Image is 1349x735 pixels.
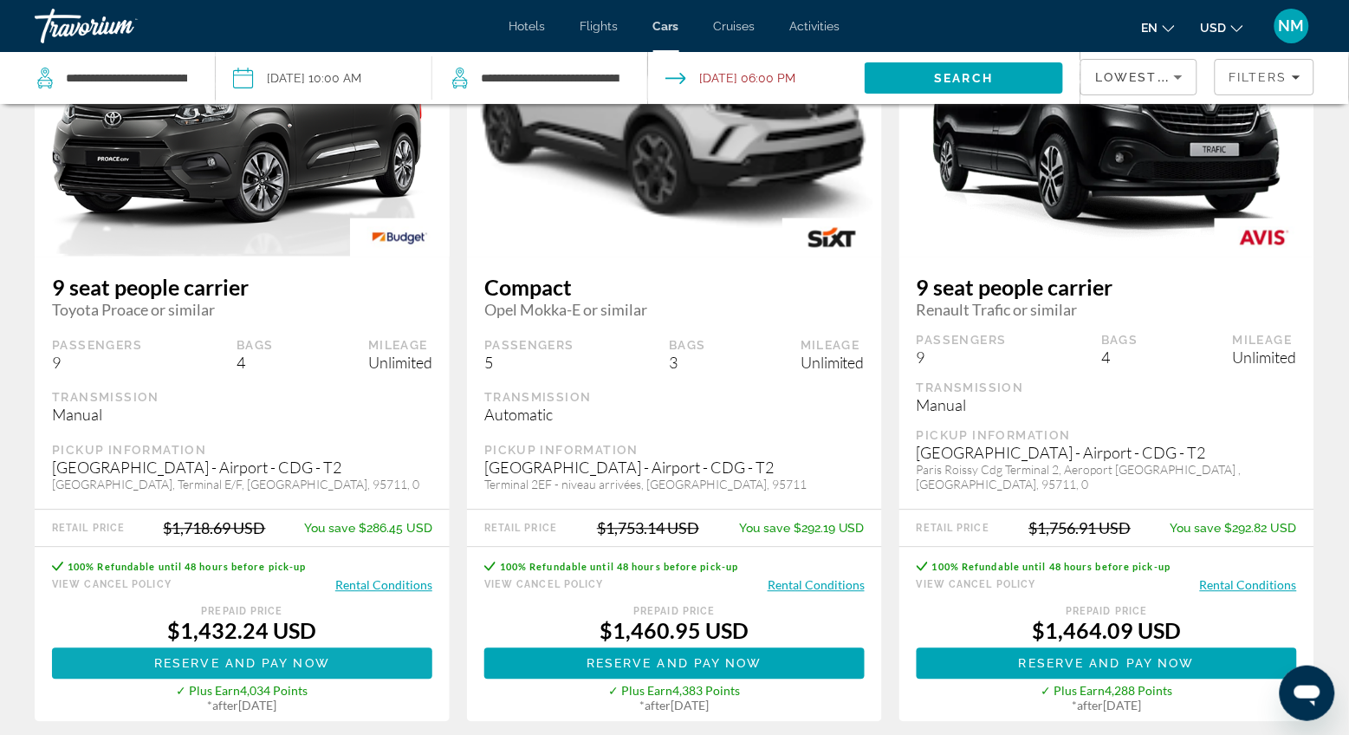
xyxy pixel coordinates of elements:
[1101,333,1138,348] div: Bags
[714,19,756,33] a: Cruises
[213,699,239,713] span: after
[917,618,1297,644] div: $1,464.09 USD
[484,648,865,680] button: Reserve and pay now
[1233,333,1297,348] div: Mileage
[1171,522,1297,536] div: $292.82 USD
[484,618,865,644] div: $1,460.95 USD
[669,354,706,373] div: 3
[68,562,307,573] span: 100% Refundable until 48 hours before pick-up
[52,301,432,320] span: Toyota Proace or similar
[350,218,450,257] img: BUDGET
[52,577,172,594] button: View Cancel Policy
[865,62,1063,94] button: Search
[484,524,557,535] div: Retail Price
[233,52,361,104] button: Pickup date: Jul 12, 2026 10:00 AM
[484,478,865,492] div: Terminal 2EF - niveau arrivées, [GEOGRAPHIC_DATA], 95711
[917,577,1036,594] button: View Cancel Policy
[1200,577,1297,594] button: Rental Conditions
[467,3,882,236] img: Opel Mokka-E or similar
[1142,15,1175,40] button: Change language
[241,684,308,699] span: 4,034 Points
[64,65,189,91] input: Search pickup location
[932,562,1171,573] span: 100% Refundable until 48 hours before pick-up
[484,390,865,406] div: Transmission
[237,338,274,354] div: Bags
[52,443,432,459] div: Pickup Information
[1106,684,1173,699] span: 4,288 Points
[768,577,865,594] button: Rental Conditions
[917,396,1297,415] div: Manual
[917,524,989,535] div: Retail Price
[52,275,432,301] span: 9 seat people carrier
[52,338,142,354] div: Passengers
[1215,59,1314,95] button: Filters
[1041,684,1106,699] span: ✓ Plus Earn
[739,522,790,536] span: You save
[479,65,621,91] input: Search dropoff location
[1019,657,1195,671] span: Reserve and pay now
[1101,348,1138,367] div: 4
[1078,699,1104,713] span: after
[673,684,741,699] span: 4,383 Points
[1095,67,1183,88] mat-select: Sort by
[739,522,865,536] div: $292.19 USD
[52,406,432,425] div: Manual
[917,648,1297,680] button: Reserve and pay now
[52,607,432,618] div: Prepaid Price
[917,301,1297,320] span: Renault Trafic or similar
[164,519,266,538] div: $1,718.69 USD
[782,218,882,257] img: SIXT
[154,657,330,671] span: Reserve and pay now
[917,428,1297,444] div: Pickup Information
[484,301,865,320] span: Opel Mokka-E or similar
[1142,21,1158,35] span: en
[304,522,432,536] div: $286.45 USD
[52,354,142,373] div: 9
[509,19,546,33] a: Hotels
[484,406,865,425] div: Automatic
[52,648,432,680] button: Reserve and pay now
[669,338,706,354] div: Bags
[917,463,1297,492] div: Paris Roissy Cdg Terminal 2, Aeroport [GEOGRAPHIC_DATA] , [GEOGRAPHIC_DATA], 95711, 0
[52,524,125,535] div: Retail Price
[790,19,840,33] span: Activities
[484,338,574,354] div: Passengers
[917,333,1007,348] div: Passengers
[237,354,274,373] div: 4
[1201,21,1227,35] span: USD
[1229,70,1287,84] span: Filters
[500,562,739,573] span: 100% Refundable until 48 hours before pick-up
[484,607,865,618] div: Prepaid Price
[645,699,671,713] span: after
[917,275,1297,301] span: 9 seat people carrier
[801,354,865,373] div: Unlimited
[587,657,762,671] span: Reserve and pay now
[917,699,1297,713] div: * [DATE]
[580,19,619,33] a: Flights
[52,618,432,644] div: $1,432.24 USD
[1201,15,1243,40] button: Change currency
[484,699,865,713] div: * [DATE]
[1215,218,1314,257] img: AVIS
[935,71,994,85] span: Search
[1279,17,1305,35] span: NM
[1095,70,1206,84] span: Lowest Price
[917,444,1297,463] div: [GEOGRAPHIC_DATA] - Airport - CDG - T2
[484,354,574,373] div: 5
[484,577,604,594] button: View Cancel Policy
[653,19,679,33] a: Cars
[609,684,673,699] span: ✓ Plus Earn
[1269,8,1314,44] button: User Menu
[52,390,432,406] div: Transmission
[801,338,865,354] div: Mileage
[917,607,1297,618] div: Prepaid Price
[52,459,432,478] div: [GEOGRAPHIC_DATA] - Airport - CDG - T2
[335,577,432,594] button: Rental Conditions
[52,478,432,492] div: [GEOGRAPHIC_DATA], Terminal E/F, [GEOGRAPHIC_DATA], 95711, 0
